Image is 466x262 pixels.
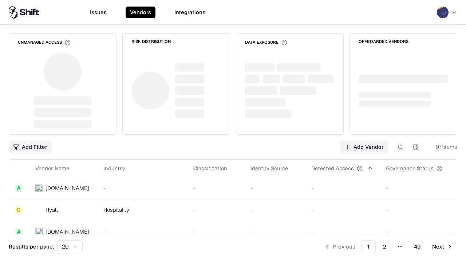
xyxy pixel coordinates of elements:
div: - [193,228,239,235]
button: 49 [408,240,426,253]
div: Governance Status [386,164,434,172]
div: [DOMAIN_NAME] [46,228,89,235]
button: 2 [377,240,392,253]
div: 971 items [428,143,457,151]
button: 1 [361,240,376,253]
div: - [250,206,300,214]
p: Results per page: [9,243,54,250]
div: Hospitality [103,206,182,214]
button: Integrations [170,7,210,18]
button: Add Filter [9,140,52,154]
img: intrado.com [35,184,43,192]
div: - [386,228,454,235]
div: - [386,206,454,214]
div: [DOMAIN_NAME] [46,184,89,192]
button: Vendors [126,7,155,18]
div: Risk Distribution [131,40,171,44]
button: Next [428,240,457,253]
div: Unmanaged Access [18,40,71,45]
div: A [15,228,22,235]
div: A [15,184,22,192]
div: Detected Access [311,164,354,172]
div: Industry [103,164,125,172]
div: - [193,206,239,214]
img: primesec.co.il [35,228,43,235]
div: Identity Source [250,164,288,172]
div: - [311,228,374,235]
div: Data Exposure [245,40,287,45]
div: - [103,184,182,192]
div: - [250,184,300,192]
div: - [311,184,374,192]
div: Classification [193,164,227,172]
div: - [250,228,300,235]
nav: pagination [320,240,457,253]
div: - [193,184,239,192]
button: Issues [86,7,111,18]
div: Vendor Name [35,164,69,172]
div: Offboarded Vendors [359,40,408,44]
div: C [15,206,22,214]
img: Hyatt [35,206,43,214]
div: - [103,228,182,235]
div: - [386,184,454,192]
a: Add Vendor [340,140,388,154]
div: Hyatt [46,206,58,214]
div: - [311,206,374,214]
